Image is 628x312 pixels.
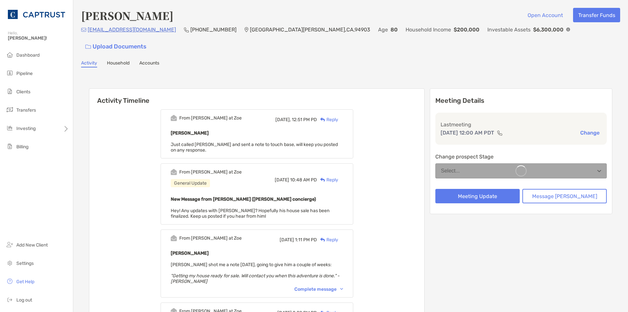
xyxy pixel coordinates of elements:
[275,177,289,183] span: [DATE]
[81,60,97,67] a: Activity
[171,196,316,202] b: New Message from [PERSON_NAME] ([PERSON_NAME] concierge)
[275,117,291,122] span: [DATE],
[294,286,343,292] div: Complete message
[171,130,209,136] b: [PERSON_NAME]
[406,26,451,34] p: Household Income
[6,241,14,248] img: add_new_client icon
[85,45,91,49] img: button icon
[6,296,14,303] img: logout icon
[89,89,424,104] h6: Activity Timeline
[244,27,249,32] img: Location Icon
[16,107,36,113] span: Transfers
[179,235,242,241] div: From [PERSON_NAME] at Zoe
[320,178,325,182] img: Reply icon
[6,259,14,267] img: settings icon
[290,177,317,183] span: 10:48 AM PD
[573,8,620,22] button: Transfer Funds
[81,40,151,54] a: Upload Documents
[435,189,520,203] button: Meeting Update
[184,27,189,32] img: Phone Icon
[171,262,340,284] span: [PERSON_NAME] shot me a note [DATE], going to give him a couple of weeks:
[292,117,317,122] span: 12:51 PM PD
[454,26,480,34] p: $200,000
[16,126,36,131] span: Investing
[6,69,14,77] img: pipeline icon
[250,26,370,34] p: [GEOGRAPHIC_DATA][PERSON_NAME] , CA , 94903
[171,115,177,121] img: Event icon
[441,129,494,137] p: [DATE] 12:00 AM PDT
[317,236,338,243] div: Reply
[179,169,242,175] div: From [PERSON_NAME] at Zoe
[81,8,173,23] h4: [PERSON_NAME]
[6,87,14,95] img: clients icon
[16,261,34,266] span: Settings
[16,242,48,248] span: Add New Client
[497,130,503,136] img: communication type
[81,28,86,32] img: Email Icon
[8,3,65,26] img: CAPTRUST Logo
[317,116,338,123] div: Reply
[435,153,607,161] p: Change prospect Stage
[16,279,34,284] span: Get Help
[190,26,236,34] p: [PHONE_NUMBER]
[171,235,177,241] img: Event icon
[435,97,607,105] p: Meeting Details
[171,273,340,284] em: "Getting my house ready for sale. Will contact you when this adventure is done." - [PERSON_NAME]
[566,28,570,31] img: Info Icon
[522,189,607,203] button: Message [PERSON_NAME]
[320,238,325,242] img: Reply icon
[107,60,130,67] a: Household
[179,115,242,121] div: From [PERSON_NAME] at Zoe
[441,120,602,129] p: Last meeting
[88,26,176,34] p: [EMAIL_ADDRESS][DOMAIN_NAME]
[16,52,40,58] span: Dashboard
[522,8,568,22] button: Open Account
[171,208,329,219] span: Hey! Any updates with [PERSON_NAME]? Hopefully his house sale has been finalized. Keep us posted ...
[295,237,317,243] span: 1:11 PM PD
[6,277,14,285] img: get-help icon
[378,26,388,34] p: Age
[171,169,177,175] img: Event icon
[16,89,30,95] span: Clients
[16,297,32,303] span: Log out
[578,129,602,136] button: Change
[8,35,69,41] span: [PERSON_NAME]!
[171,179,210,187] div: General Update
[171,142,338,153] span: Just called [PERSON_NAME] and sent a note to touch base, will keep you posted on any response.
[171,250,209,256] b: [PERSON_NAME]
[317,176,338,183] div: Reply
[139,60,159,67] a: Accounts
[6,51,14,59] img: dashboard icon
[6,142,14,150] img: billing icon
[487,26,531,34] p: Investable Assets
[391,26,398,34] p: 80
[320,118,325,122] img: Reply icon
[16,71,33,76] span: Pipeline
[16,144,28,150] span: Billing
[340,288,343,290] img: Chevron icon
[280,237,294,243] span: [DATE]
[6,106,14,114] img: transfers icon
[533,26,564,34] p: $6,300,000
[6,124,14,132] img: investing icon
